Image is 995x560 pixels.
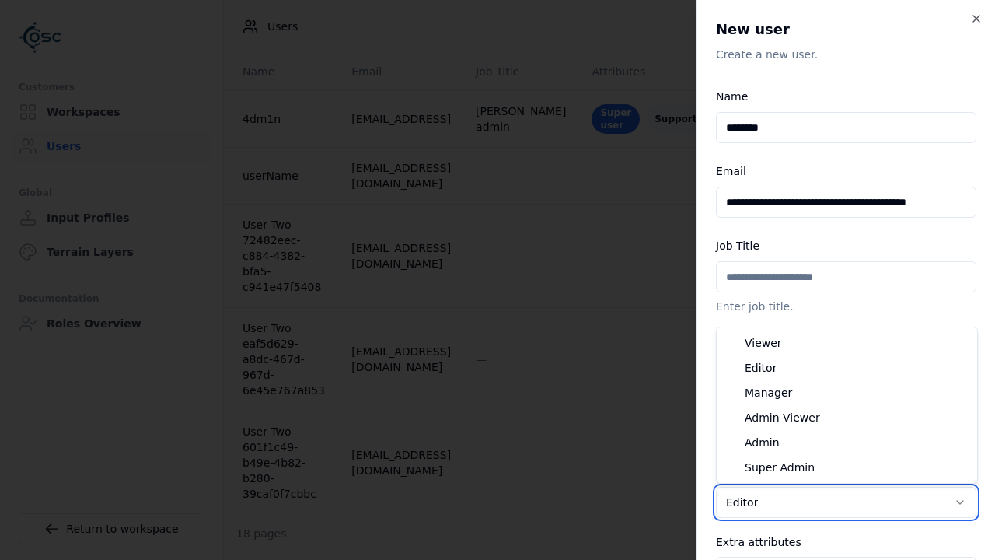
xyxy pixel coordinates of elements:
[745,435,780,450] span: Admin
[745,360,777,376] span: Editor
[745,460,815,475] span: Super Admin
[745,410,820,425] span: Admin Viewer
[745,385,792,401] span: Manager
[745,335,782,351] span: Viewer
